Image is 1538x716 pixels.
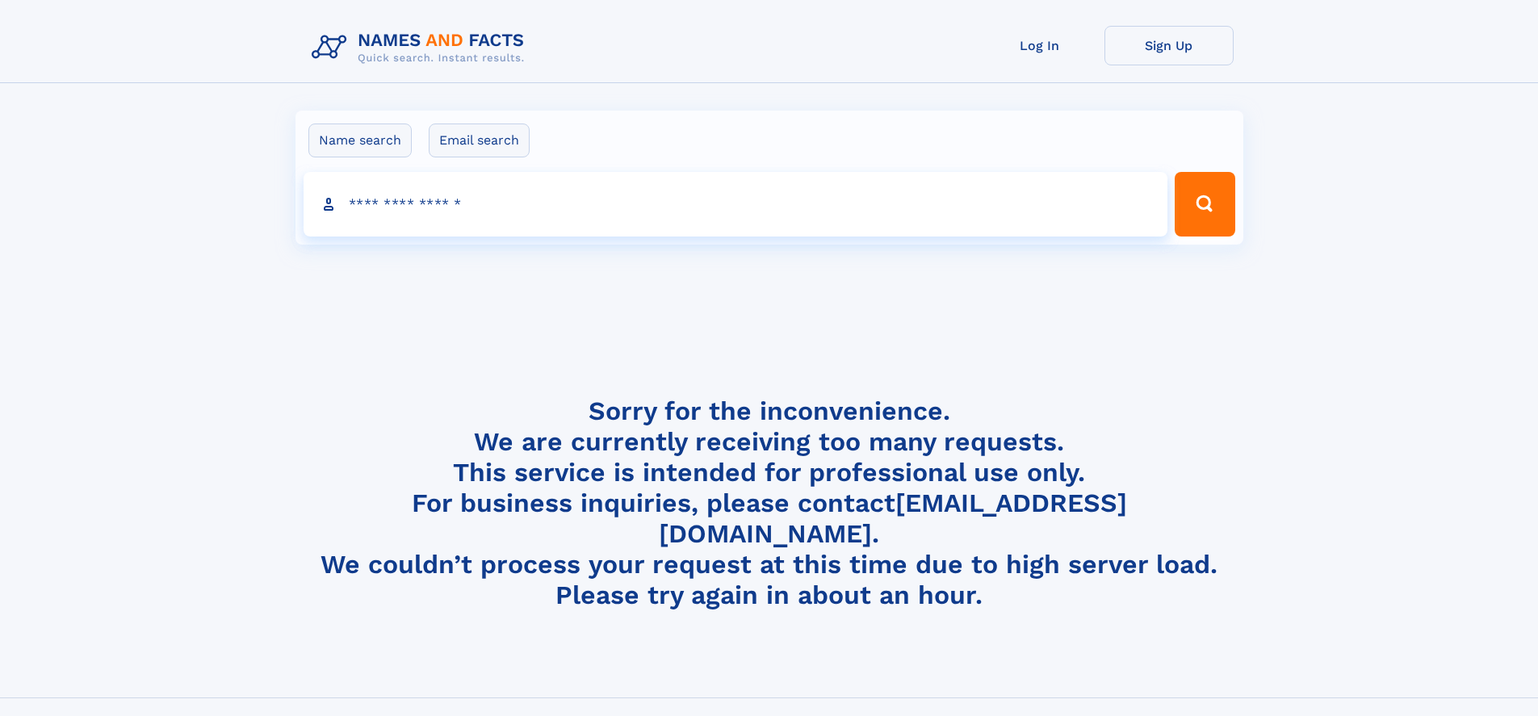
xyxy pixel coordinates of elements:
[305,396,1234,611] h4: Sorry for the inconvenience. We are currently receiving too many requests. This service is intend...
[659,488,1127,549] a: [EMAIL_ADDRESS][DOMAIN_NAME]
[975,26,1104,65] a: Log In
[1175,172,1234,237] button: Search Button
[308,124,412,157] label: Name search
[429,124,530,157] label: Email search
[305,26,538,69] img: Logo Names and Facts
[304,172,1168,237] input: search input
[1104,26,1234,65] a: Sign Up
